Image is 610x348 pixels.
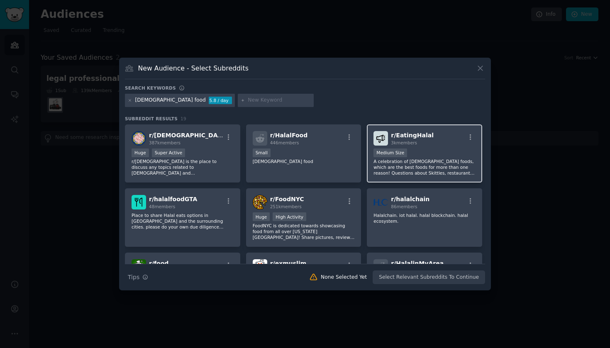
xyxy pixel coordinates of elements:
span: Subreddit Results [125,116,178,122]
img: EatingHalal [373,131,388,146]
input: New Keyword [248,97,311,104]
button: Tips [125,270,151,285]
p: r/[DEMOGRAPHIC_DATA] is the place to discuss any topics related to [DEMOGRAPHIC_DATA] and [DEMOGR... [132,158,234,176]
div: Super Active [152,148,185,157]
span: 19 [181,116,186,121]
h3: New Audience - Select Subreddits [138,64,249,73]
span: r/ food [149,260,168,267]
span: r/ exmuslim [270,260,307,267]
span: 251k members [270,204,302,209]
span: 446 members [270,140,299,145]
p: Place to share Halal eats options in [GEOGRAPHIC_DATA] and the surrounding cities. please do your... [132,212,234,230]
img: halalchain [373,195,388,209]
div: Huge [132,148,149,157]
div: Small [253,148,271,157]
span: r/ [DEMOGRAPHIC_DATA] [149,132,228,139]
span: r/ FoodNYC [270,196,304,202]
span: 86 members [391,204,417,209]
p: FoodNYC is dedicated towards showcasing food from all over [US_STATE][GEOGRAPHIC_DATA]! Share pic... [253,223,355,240]
span: r/ halalchain [391,196,429,202]
span: r/ HalalFood [270,132,308,139]
img: exmuslim [253,259,267,274]
img: halalfoodGTA [132,195,146,209]
span: r/ halalfoodGTA [149,196,197,202]
p: [DEMOGRAPHIC_DATA] food [253,158,355,164]
div: None Selected Yet [321,274,367,281]
p: Halalchain. iot halal. halal blockchain. halal ecosystem. [373,212,476,224]
span: r/ HalalinMyArea [391,260,444,267]
div: 5.8 / day [209,97,232,104]
span: 3k members [391,140,417,145]
p: A celebration of [DEMOGRAPHIC_DATA] foods, which are the best foods for more than one reason! Que... [373,158,476,176]
div: Medium Size [373,148,407,157]
img: food [132,259,146,274]
div: High Activity [273,212,306,221]
h3: Search keywords [125,85,176,91]
span: 48 members [149,204,175,209]
div: [DEMOGRAPHIC_DATA] food [135,97,206,104]
div: Huge [253,212,270,221]
img: islam [132,131,146,146]
img: FoodNYC [253,195,267,209]
span: Tips [128,273,139,282]
span: 387k members [149,140,181,145]
span: r/ EatingHalal [391,132,434,139]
